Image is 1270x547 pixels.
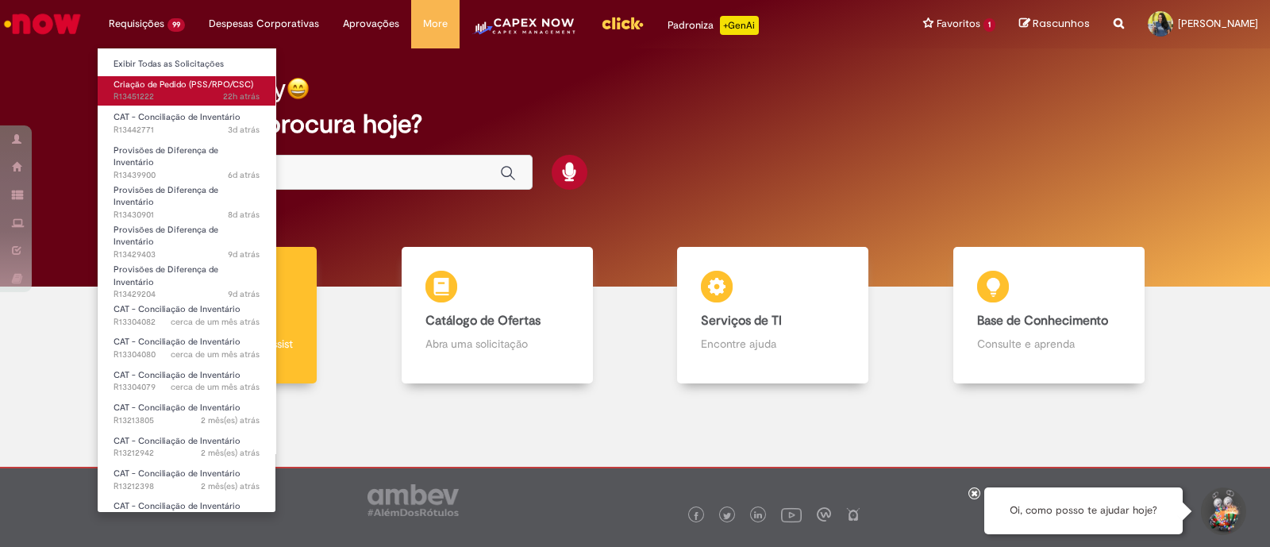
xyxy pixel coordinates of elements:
[98,76,275,106] a: Aberto R13451222 : Criação de Pedido (PSS/RPO/CSC)
[668,16,759,35] div: Padroniza
[114,264,218,288] span: Provisões de Diferença de Inventário
[1033,16,1090,31] span: Rascunhos
[692,512,700,520] img: logo_footer_facebook.png
[98,56,275,73] a: Exibir Todas as Solicitações
[201,414,260,426] span: 2 mês(es) atrás
[201,447,260,459] span: 2 mês(es) atrás
[98,182,275,216] a: Aberto R13430901 : Provisões de Diferença de Inventário
[1178,17,1258,30] span: [PERSON_NAME]
[114,500,241,512] span: CAT - Conciliação de Inventário
[114,447,260,460] span: R13212942
[114,91,260,103] span: R13451222
[114,316,260,329] span: R13304082
[171,349,260,360] span: cerca de um mês atrás
[98,498,275,527] a: Aberto R13209111 : CAT - Conciliação de Inventário
[209,16,319,32] span: Despesas Corporativas
[423,16,448,32] span: More
[228,248,260,260] time: 19/08/2025 15:50:00
[701,336,845,352] p: Encontre ajuda
[937,16,980,32] span: Favoritos
[228,209,260,221] time: 20/08/2025 08:49:13
[98,109,275,138] a: Aberto R13442771 : CAT - Conciliação de Inventário
[98,142,275,176] a: Aberto R13439900 : Provisões de Diferença de Inventário
[114,209,260,221] span: R13430901
[223,91,260,102] span: 22h atrás
[114,336,241,348] span: CAT - Conciliação de Inventário
[98,221,275,256] a: Aberto R13429403 : Provisões de Diferença de Inventário
[754,511,762,521] img: logo_footer_linkedin.png
[701,313,782,329] b: Serviços de TI
[171,381,260,393] time: 18/07/2025 06:35:21
[98,367,275,396] a: Aberto R13304079 : CAT - Conciliação de Inventário
[723,512,731,520] img: logo_footer_twitter.png
[98,301,275,330] a: Aberto R13304082 : CAT - Conciliação de Inventário
[167,18,185,32] span: 99
[114,349,260,361] span: R13304080
[83,247,360,384] a: Tirar dúvidas Tirar dúvidas com Lupi Assist e Gen Ai
[123,110,1147,138] h2: O que você procura hoje?
[601,11,644,35] img: click_logo_yellow_360x200.png
[114,303,241,315] span: CAT - Conciliação de Inventário
[201,480,260,492] span: 2 mês(es) atrás
[2,8,83,40] img: ServiceNow
[471,16,577,48] img: CapexLogo5.png
[114,224,218,248] span: Provisões de Diferença de Inventário
[977,313,1108,329] b: Base de Conhecimento
[201,414,260,426] time: 25/06/2025 13:20:25
[114,288,260,301] span: R13429204
[114,468,241,480] span: CAT - Conciliação de Inventário
[781,504,802,525] img: logo_footer_youtube.png
[223,91,260,102] time: 27/08/2025 09:53:46
[201,480,260,492] time: 25/06/2025 08:29:53
[846,507,860,522] img: logo_footer_naosei.png
[817,507,831,522] img: logo_footer_workplace.png
[287,77,310,100] img: happy-face.png
[228,124,260,136] time: 25/08/2025 08:36:52
[114,111,241,123] span: CAT - Conciliação de Inventário
[977,336,1121,352] p: Consulte e aprenda
[114,79,253,91] span: Criação de Pedido (PSS/RPO/CSC)
[114,169,260,182] span: R13439900
[228,169,260,181] time: 22/08/2025 13:33:09
[114,184,218,209] span: Provisões de Diferença de Inventário
[109,16,164,32] span: Requisições
[114,381,260,394] span: R13304079
[343,16,399,32] span: Aprovações
[983,18,995,32] span: 1
[98,333,275,363] a: Aberto R13304080 : CAT - Conciliação de Inventário
[1199,487,1246,535] button: Iniciar Conversa de Suporte
[228,124,260,136] span: 3d atrás
[228,209,260,221] span: 8d atrás
[228,248,260,260] span: 9d atrás
[114,248,260,261] span: R13429403
[984,487,1183,534] div: Oi, como posso te ajudar hoje?
[114,369,241,381] span: CAT - Conciliação de Inventário
[635,247,911,384] a: Serviços de TI Encontre ajuda
[98,433,275,462] a: Aberto R13212942 : CAT - Conciliação de Inventário
[114,402,241,414] span: CAT - Conciliação de Inventário
[114,144,218,169] span: Provisões de Diferença de Inventário
[171,316,260,328] span: cerca de um mês atrás
[114,414,260,427] span: R13213805
[425,336,569,352] p: Abra uma solicitação
[201,447,260,459] time: 25/06/2025 10:15:48
[98,399,275,429] a: Aberto R13213805 : CAT - Conciliação de Inventário
[720,16,759,35] p: +GenAi
[228,288,260,300] time: 19/08/2025 15:18:48
[171,316,260,328] time: 18/07/2025 06:38:58
[98,261,275,295] a: Aberto R13429204 : Provisões de Diferença de Inventário
[98,465,275,495] a: Aberto R13212398 : CAT - Conciliação de Inventário
[368,484,459,516] img: logo_footer_ambev_rotulo_gray.png
[1019,17,1090,32] a: Rascunhos
[171,349,260,360] time: 18/07/2025 06:37:18
[360,247,636,384] a: Catálogo de Ofertas Abra uma solicitação
[911,247,1187,384] a: Base de Conhecimento Consulte e aprenda
[228,288,260,300] span: 9d atrás
[228,169,260,181] span: 6d atrás
[425,313,541,329] b: Catálogo de Ofertas
[97,48,276,513] ul: Requisições
[114,435,241,447] span: CAT - Conciliação de Inventário
[114,480,260,493] span: R13212398
[171,381,260,393] span: cerca de um mês atrás
[114,124,260,137] span: R13442771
